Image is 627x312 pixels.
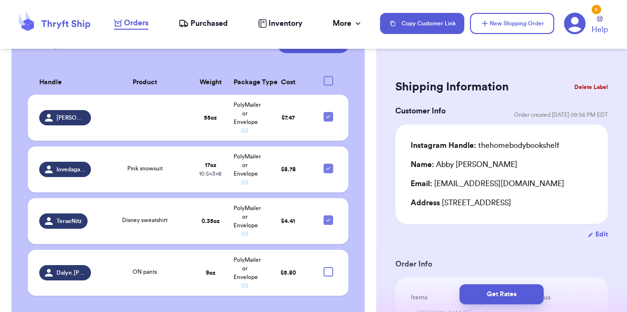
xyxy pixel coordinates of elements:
span: lovedagainthryt [56,166,85,173]
div: [STREET_ADDRESS] [411,197,593,209]
a: Purchased [179,18,228,29]
span: $ 4.41 [281,218,295,224]
span: Handle [39,78,62,88]
span: $ 7.47 [281,115,295,121]
button: New Shipping Order [470,13,554,34]
div: 5 [592,5,601,14]
span: Pink snowsuit [127,166,163,171]
th: Weight [193,70,228,95]
strong: 9 oz [206,270,215,276]
span: Email: [411,180,432,188]
div: thehomebodybookshelf [411,140,559,151]
span: $ 8.78 [281,167,296,172]
span: Order created: [DATE] 09:56 PM EDT [514,111,608,119]
span: Orders [124,17,148,29]
span: 10.5 x 3 x 8 [199,171,222,177]
th: Cost [262,70,314,95]
span: PolyMailer or Envelope ✉️ [234,257,261,289]
a: Inventory [258,18,302,29]
strong: 17 oz [205,162,216,168]
strong: 0.35 oz [202,218,220,224]
button: Copy Customer Link [380,13,464,34]
span: Address [411,199,440,207]
span: PolyMailer or Envelope ✉️ [234,154,261,185]
span: Name: [411,161,434,168]
span: $ 5.80 [280,270,296,276]
h3: Customer Info [395,105,446,117]
span: TeraeNitz [56,217,82,225]
button: Get Rates [459,284,544,304]
span: Help [592,24,608,35]
h2: Shipping Information [395,79,509,95]
h3: Order Info [395,258,608,270]
span: Disney sweatshirt [122,217,168,223]
a: 5 [564,12,586,34]
div: More [333,18,363,29]
span: Inventory [269,18,302,29]
div: Abby [PERSON_NAME] [411,159,517,170]
span: ON pants [133,269,157,275]
button: Edit [588,230,608,239]
span: [PERSON_NAME] [56,114,85,122]
span: Instagram Handle: [411,142,476,149]
strong: 55 oz [204,115,217,121]
span: PolyMailer or Envelope ✉️ [234,205,261,237]
a: Help [592,16,608,35]
span: Purchased [190,18,228,29]
div: [EMAIL_ADDRESS][DOMAIN_NAME] [411,178,593,189]
a: Orders [114,17,148,30]
button: Delete Label [571,77,612,98]
th: Package Type [228,70,262,95]
th: Product [97,70,193,95]
span: PolyMailer or Envelope ✉️ [234,102,261,134]
span: Dalyn.[PERSON_NAME] [56,269,85,277]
